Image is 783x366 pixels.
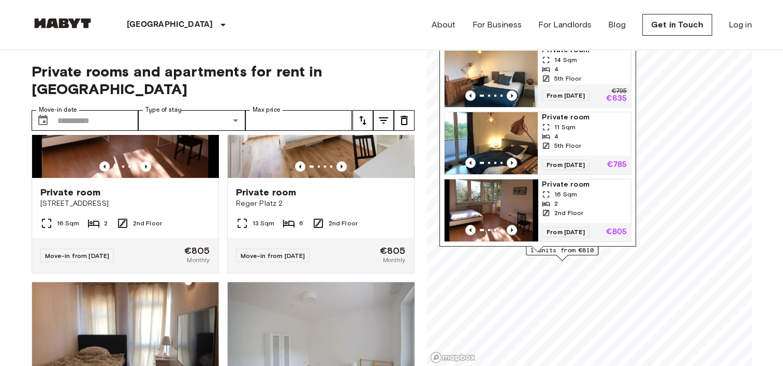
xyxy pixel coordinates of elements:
[445,179,538,241] img: Marketing picture of unit DE-02-009-01M
[32,63,415,98] span: Private rooms and apartments for rent in [GEOGRAPHIC_DATA]
[432,19,456,31] a: About
[32,18,94,28] img: Habyt
[253,105,280,114] label: Max price
[507,225,517,235] button: Previous image
[241,252,305,260] span: Move-in from [DATE]
[554,55,577,65] span: 14 Sqm
[336,161,347,172] button: Previous image
[104,219,108,228] span: 2
[33,110,53,131] button: Choose date
[133,219,162,228] span: 2nd Floor
[57,219,80,228] span: 16 Sqm
[554,74,581,83] span: 5th Floor
[542,112,627,123] span: Private room
[184,246,210,255] span: €805
[40,199,210,209] span: [STREET_ADDRESS]
[554,199,558,208] span: 2
[542,45,627,55] span: Private room
[554,190,577,199] span: 16 Sqm
[444,44,631,108] a: Marketing picture of unit DE-02-006-003-03HFPrevious imagePrevious imagePrivate room14 Sqm45th Fl...
[465,90,476,101] button: Previous image
[554,132,558,141] span: 4
[526,245,598,261] div: Map marker
[445,112,538,174] img: Marketing picture of unit DE-02-006-003-04HF
[32,53,219,273] a: Marketing picture of unit DE-02-009-01MPrevious imagePrevious imagePrivate room[STREET_ADDRESS]16...
[554,65,558,74] span: 4
[127,19,213,31] p: [GEOGRAPHIC_DATA]
[394,110,415,131] button: tune
[444,112,631,175] a: Marketing picture of unit DE-02-006-003-04HFPrevious imagePrevious imagePrivate room11 Sqm45th Fl...
[187,255,210,265] span: Monthly
[382,255,405,265] span: Monthly
[295,161,305,172] button: Previous image
[607,161,627,169] p: €785
[729,19,752,31] a: Log in
[253,219,275,228] span: 13 Sqm
[611,88,626,95] p: €795
[227,53,415,273] a: Marketing picture of unit DE-02-039-01MPrevious imagePrevious imagePrivate roomReger Platz 213 Sq...
[329,219,358,228] span: 2nd Floor
[99,161,110,172] button: Previous image
[554,141,581,150] span: 5th Floor
[554,123,575,132] span: 11 Sqm
[444,179,631,242] a: Marketing picture of unit DE-02-009-01MPrevious imagePrevious imagePrivate room16 Sqm22nd FloorFr...
[538,19,592,31] a: For Landlords
[352,110,373,131] button: tune
[40,186,101,199] span: Private room
[465,225,476,235] button: Previous image
[472,19,522,31] a: For Business
[141,161,151,172] button: Previous image
[45,252,110,260] span: Move-in from [DATE]
[445,45,538,107] img: Marketing picture of unit DE-02-006-003-03HF
[554,208,583,218] span: 2nd Floor
[465,158,476,168] button: Previous image
[39,105,77,114] label: Move-in date
[380,246,406,255] span: €805
[507,158,517,168] button: Previous image
[430,352,476,363] a: Mapbox logo
[642,14,712,36] a: Get in Touch
[373,110,394,131] button: tune
[542,227,589,237] span: From [DATE]
[542,160,589,170] span: From [DATE]
[605,95,627,103] p: €635
[145,105,182,114] label: Type of stay
[542,90,589,101] span: From [DATE]
[542,179,627,190] span: Private room
[236,199,406,209] span: Reger Platz 2
[236,186,297,199] span: Private room
[507,90,517,101] button: Previous image
[608,19,626,31] a: Blog
[605,228,627,236] p: €805
[299,219,303,228] span: 6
